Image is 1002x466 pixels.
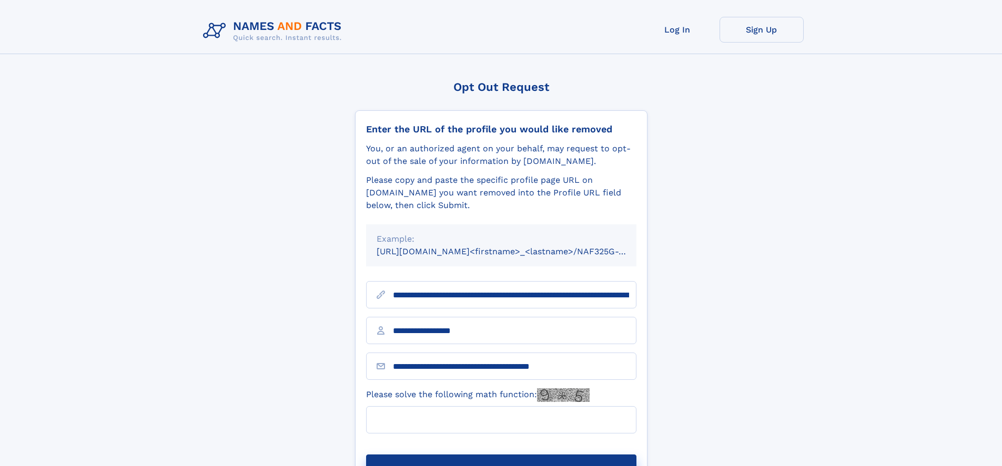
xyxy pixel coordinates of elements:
[366,388,590,402] label: Please solve the following math function:
[366,142,636,168] div: You, or an authorized agent on your behalf, may request to opt-out of the sale of your informatio...
[635,17,720,43] a: Log In
[377,233,626,245] div: Example:
[366,123,636,135] div: Enter the URL of the profile you would like removed
[720,17,804,43] a: Sign Up
[377,246,656,256] small: [URL][DOMAIN_NAME]<firstname>_<lastname>/NAF325G-xxxxxxxx
[355,80,647,94] div: Opt Out Request
[366,174,636,212] div: Please copy and paste the specific profile page URL on [DOMAIN_NAME] you want removed into the Pr...
[199,17,350,45] img: Logo Names and Facts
